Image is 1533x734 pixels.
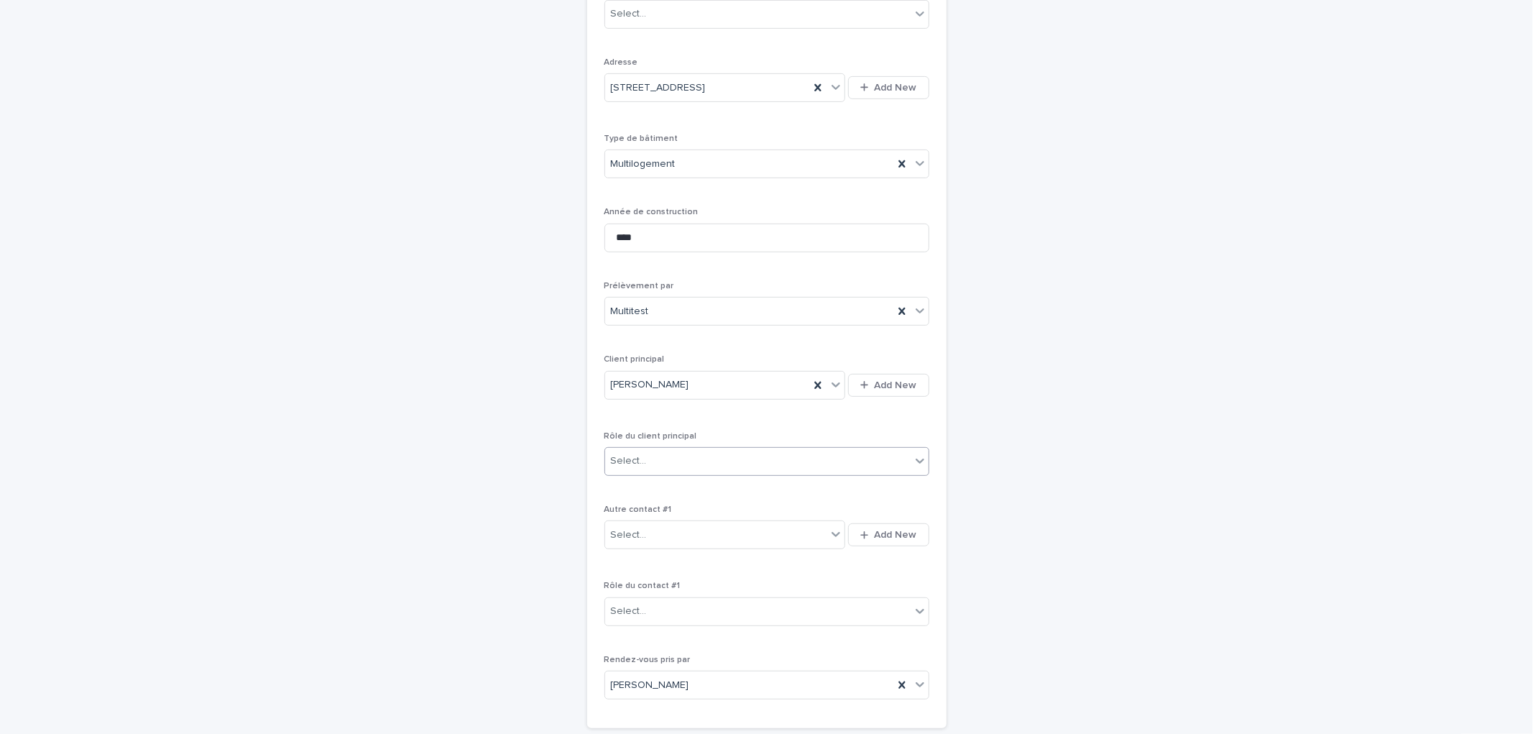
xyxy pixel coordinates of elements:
span: Autre contact #1 [604,505,672,514]
span: Rendez-vous pris par [604,656,691,664]
span: Prélèvement par [604,282,674,290]
div: Select... [611,604,647,619]
div: Select... [611,454,647,469]
span: Année de construction [604,208,699,216]
span: [PERSON_NAME] [611,377,689,393]
span: Add New [875,530,917,540]
button: Add New [848,374,929,397]
span: Adresse [604,58,638,67]
button: Add New [848,76,929,99]
button: Add New [848,523,929,546]
div: Select... [611,6,647,22]
span: Client principal [604,355,665,364]
div: Select... [611,528,647,543]
span: Rôle du client principal [604,432,697,441]
span: Multilogement [611,157,676,172]
span: Add New [875,380,917,390]
span: Multitest [611,304,649,319]
span: [PERSON_NAME] [611,678,689,693]
span: Rôle du contact #1 [604,582,681,590]
span: [STREET_ADDRESS] [611,81,706,96]
span: Type de bâtiment [604,134,678,143]
span: Add New [875,83,917,93]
